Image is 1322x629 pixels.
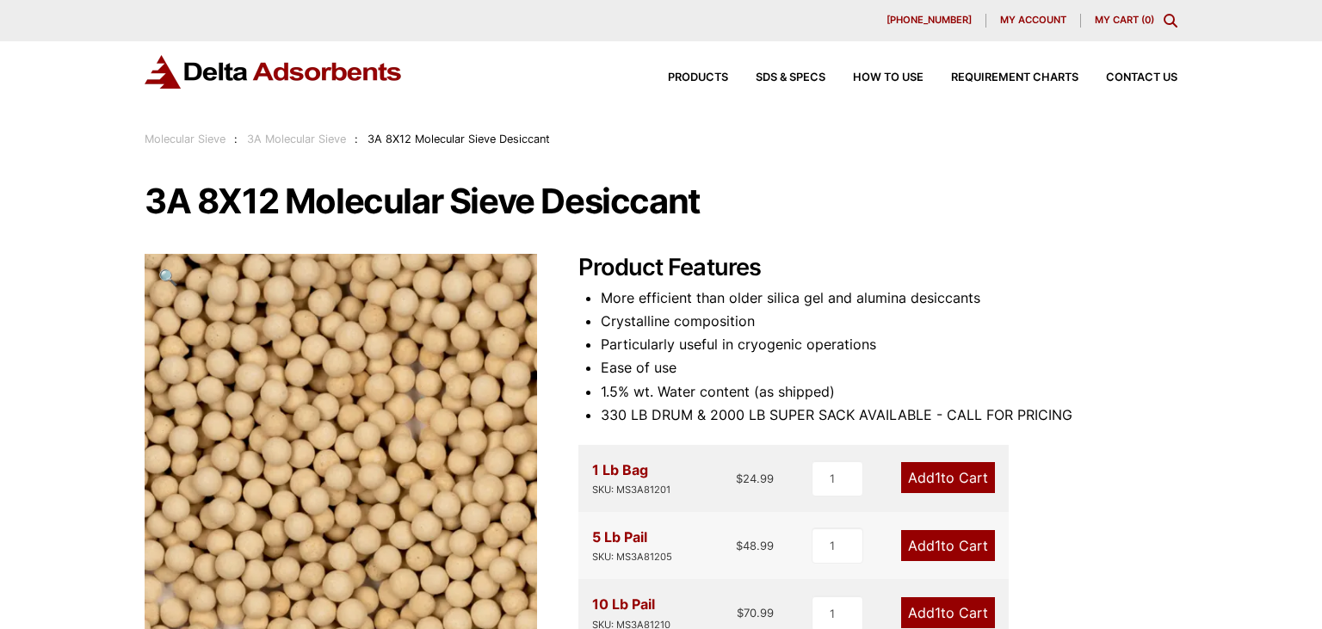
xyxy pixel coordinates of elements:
span: 1 [935,604,941,621]
span: Products [668,72,728,83]
span: My account [1000,15,1066,25]
li: Crystalline composition [601,310,1177,333]
li: Ease of use [601,356,1177,379]
bdi: 48.99 [736,539,774,552]
bdi: 24.99 [736,472,774,485]
div: SKU: MS3A81201 [592,482,670,498]
a: Molecular Sieve [145,133,225,145]
span: $ [737,606,744,620]
a: 3A Molecular Sieve [247,133,346,145]
span: SDS & SPECS [756,72,825,83]
span: Contact Us [1106,72,1177,83]
span: : [234,133,238,145]
a: SDS & SPECS [728,72,825,83]
span: 1 [935,469,941,486]
span: [PHONE_NUMBER] [886,15,972,25]
li: 1.5% wt. Water content (as shipped) [601,380,1177,404]
span: $ [736,472,743,485]
li: Particularly useful in cryogenic operations [601,333,1177,356]
div: Toggle Modal Content [1164,14,1177,28]
div: SKU: MS3A81205 [592,549,672,565]
a: How to Use [825,72,924,83]
a: My account [986,14,1081,28]
div: 1 Lb Bag [592,459,670,498]
span: 3A 8X12 Molecular Sieve Desiccant [368,133,550,145]
span: How to Use [853,72,924,83]
h2: Product Features [578,254,1177,282]
bdi: 70.99 [737,606,774,620]
div: 5 Lb Pail [592,526,672,565]
a: Add1to Cart [901,530,995,561]
a: Requirement Charts [924,72,1078,83]
span: 🔍 [158,268,178,287]
span: : [355,133,358,145]
span: $ [736,539,743,552]
li: More efficient than older silica gel and alumina desiccants [601,287,1177,310]
li: 330 LB DRUM & 2000 LB SUPER SACK AVAILABLE - CALL FOR PRICING [601,404,1177,427]
span: 0 [1145,14,1151,26]
a: View full-screen image gallery [145,254,192,301]
img: Delta Adsorbents [145,55,403,89]
a: Add1to Cart [901,462,995,493]
a: My Cart (0) [1095,14,1154,26]
span: 1 [935,537,941,554]
a: Products [640,72,728,83]
h1: 3A 8X12 Molecular Sieve Desiccant [145,183,1177,219]
a: [PHONE_NUMBER] [873,14,986,28]
a: Add1to Cart [901,597,995,628]
span: Requirement Charts [951,72,1078,83]
a: Contact Us [1078,72,1177,83]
